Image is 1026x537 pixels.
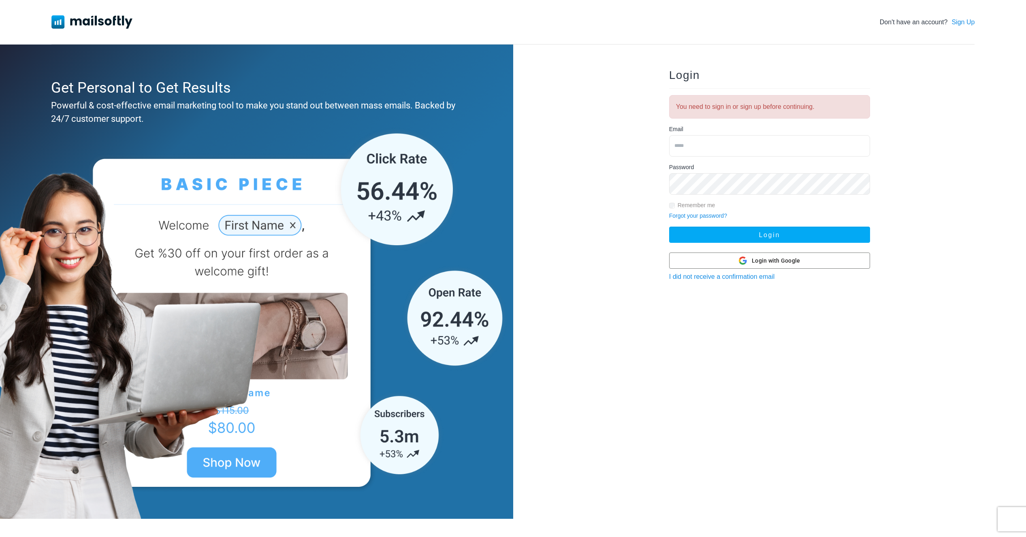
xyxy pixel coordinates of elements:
label: Password [669,163,694,172]
a: Forgot your password? [669,212,727,219]
button: Login [669,227,870,243]
span: Login [669,69,700,81]
label: Email [669,125,683,134]
span: Login with Google [752,257,800,265]
div: Get Personal to Get Results [51,77,458,99]
a: Sign Up [951,17,975,27]
div: Don't have an account? [880,17,975,27]
button: Login with Google [669,253,870,269]
label: Remember me [678,201,715,210]
div: Powerful & cost-effective email marketing tool to make you stand out between mass emails. Backed ... [51,99,458,125]
div: You need to sign in or sign up before continuing. [669,95,870,119]
a: I did not receive a confirmation email [669,273,775,280]
img: Mailsoftly [51,15,132,28]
